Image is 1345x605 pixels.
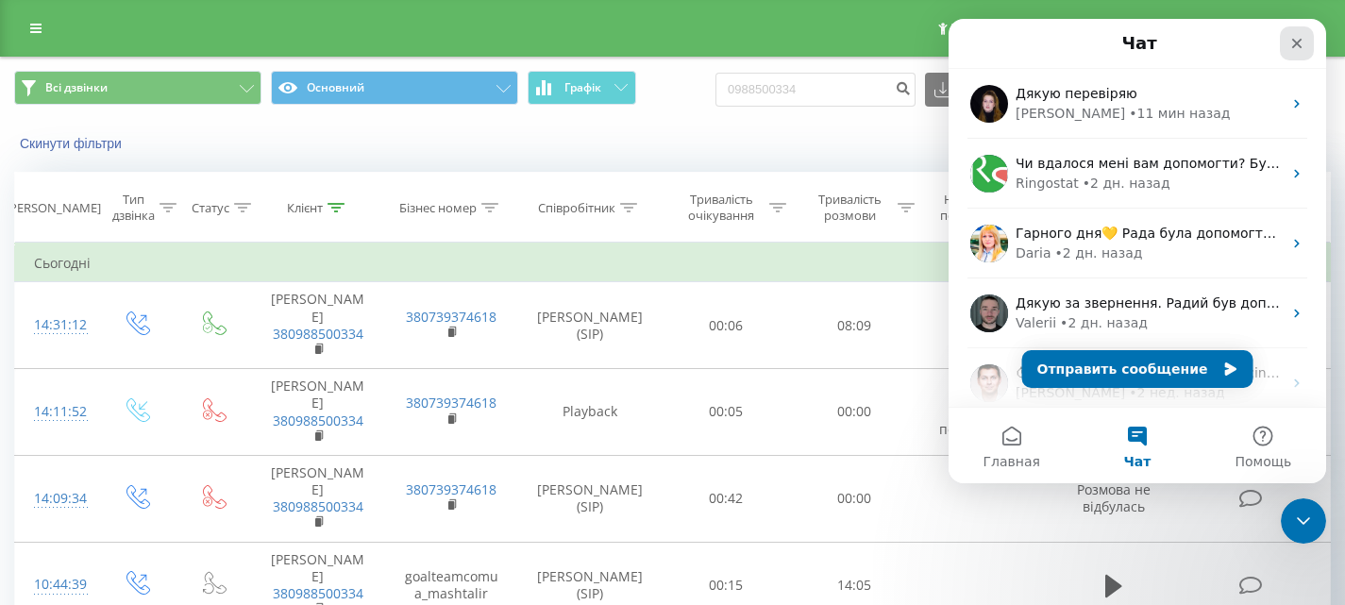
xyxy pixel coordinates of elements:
td: [PERSON_NAME] [251,282,385,369]
div: Статус [192,200,229,216]
td: 00:05 [662,369,790,456]
button: Всі дзвінки [14,71,261,105]
td: 08:09 [790,282,918,369]
input: Пошук за номером [715,73,916,107]
div: • 2 дн. назад [111,294,199,314]
div: Назва схеми переадресації [936,192,1027,224]
span: Графік [564,81,601,94]
button: Чат [126,389,251,464]
a: 380988500334 [273,497,363,515]
iframe: Intercom live chat [1281,498,1326,544]
span: Помощь [286,436,343,449]
div: Тип дзвінка [112,192,155,224]
span: Чат [176,436,203,449]
button: Експорт [925,73,1027,107]
div: • 2 нед. назад [180,364,276,384]
img: Profile image for Daria [22,206,59,244]
td: Сьогодні [15,244,1331,282]
div: • 2 дн. назад [134,155,222,175]
span: Чи вдалося мені вам допомогти? Буду вдячний за відповідь. [67,137,491,152]
div: Тривалість очікування [679,192,764,224]
td: [PERSON_NAME] (SIP) [518,282,662,369]
a: 380739374618 [406,480,496,498]
a: 380988500334 [273,584,363,602]
div: Бізнес номер [399,200,477,216]
span: Дякую за звернення. Радий був допомогти! Обов'язково звертайтеся, якщо потрібна буде допомога або... [67,277,970,292]
div: 10:44:39 [34,566,78,603]
img: Profile image for Eugene [22,345,59,383]
div: • 2 дн. назад [107,225,194,244]
a: 380988500334 [273,412,363,429]
a: 380988500334 [273,325,363,343]
button: Помощь [252,389,378,464]
div: 14:31:12 [34,307,78,344]
button: Отправить сообщение [74,331,305,369]
td: 00:42 [662,455,790,542]
div: [PERSON_NAME] [6,200,101,216]
td: 00:00 [790,369,918,456]
td: Основна схема переадресації [918,369,1052,456]
td: Playback [518,369,662,456]
div: 14:09:34 [34,480,78,517]
div: 14:11:52 [34,394,78,430]
img: Profile image for Valerii [22,276,59,313]
div: [PERSON_NAME] [67,364,177,384]
div: Ringostat [67,155,130,175]
td: 00:06 [662,282,790,369]
span: Главная [34,436,91,449]
span: Розмова не відбулась [1077,480,1151,515]
td: 00:00 [790,455,918,542]
div: Тривалість розмови [808,192,893,224]
div: Valerii [67,294,108,314]
div: Клієнт [287,200,323,216]
a: 380739374618 [406,308,496,326]
button: Графік [528,71,636,105]
button: Скинути фільтри [14,135,131,152]
a: 380739374618 [406,394,496,412]
td: [PERSON_NAME] [251,369,385,456]
iframe: Intercom live chat [949,19,1326,483]
td: [PERSON_NAME] (SIP) [518,455,662,542]
div: Daria [67,225,103,244]
span: Всі дзвінки [45,80,108,95]
button: Основний [271,71,518,105]
td: [PERSON_NAME] [251,455,385,542]
div: Співробітник [538,200,615,216]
